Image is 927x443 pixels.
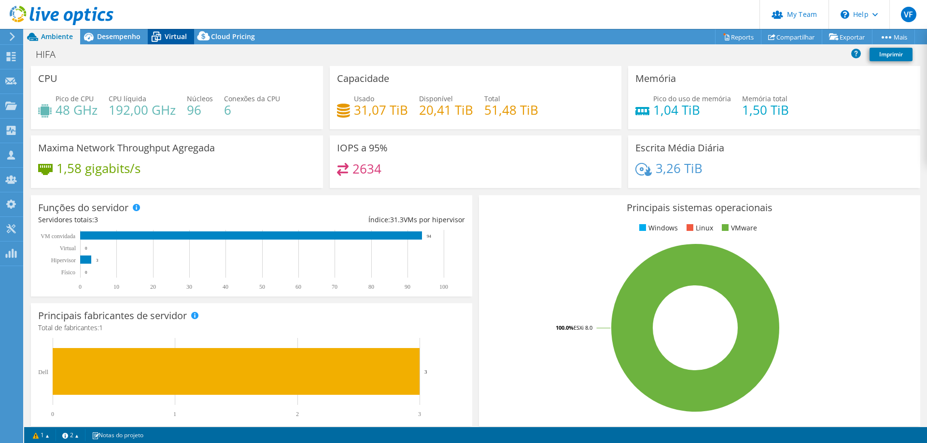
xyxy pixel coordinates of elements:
[427,234,432,239] text: 94
[38,143,215,153] h3: Maxima Network Throughput Agregada
[109,94,146,103] span: CPU líquida
[113,283,119,290] text: 10
[742,94,787,103] span: Memória total
[224,105,280,115] h4: 6
[38,369,48,376] text: Dell
[259,283,265,290] text: 50
[368,283,374,290] text: 80
[486,202,913,213] h3: Principais sistemas operacionais
[354,105,408,115] h4: 31,07 TiB
[635,143,724,153] h3: Escrita Média Diária
[635,73,676,84] h3: Memória
[97,32,140,41] span: Desempenho
[61,269,75,276] tspan: Físico
[187,94,213,103] span: Núcleos
[354,94,374,103] span: Usado
[38,322,465,333] h4: Total de fabricantes:
[79,283,82,290] text: 0
[26,429,56,441] a: 1
[352,163,381,174] h4: 2634
[38,202,128,213] h3: Funções do servidor
[224,94,280,103] span: Conexões da CPU
[870,48,913,61] a: Imprimir
[719,223,757,233] li: VMware
[484,105,538,115] h4: 51,48 TiB
[38,215,252,225] div: Servidores totais:
[60,245,76,252] text: Virtual
[295,283,301,290] text: 60
[56,429,85,441] a: 2
[223,283,228,290] text: 40
[822,29,872,44] a: Exportar
[419,105,473,115] h4: 20,41 TiB
[165,32,187,41] span: Virtual
[51,411,54,417] text: 0
[56,105,98,115] h4: 48 GHz
[841,10,849,19] svg: \n
[56,94,94,103] span: Pico de CPU
[94,215,98,224] span: 3
[337,73,389,84] h3: Capacidade
[51,257,76,264] text: Hipervisor
[186,283,192,290] text: 30
[484,94,500,103] span: Total
[653,105,731,115] h4: 1,04 TiB
[901,7,916,22] span: VF
[38,310,187,321] h3: Principais fabricantes de servidor
[574,324,592,331] tspan: ESXi 8.0
[31,49,70,60] h1: HIFA
[653,94,731,103] span: Pico do uso de memória
[761,29,822,44] a: Compartilhar
[556,324,574,331] tspan: 100.0%
[715,29,761,44] a: Reports
[296,411,299,417] text: 2
[872,29,915,44] a: Mais
[418,411,421,417] text: 3
[41,233,75,240] text: VM convidada
[211,32,255,41] span: Cloud Pricing
[684,223,713,233] li: Linux
[405,283,410,290] text: 90
[85,429,150,441] a: Notas do projeto
[656,163,702,174] h4: 3,26 TiB
[96,258,98,263] text: 3
[252,215,465,225] div: Índice: VMs por hipervisor
[332,283,337,290] text: 70
[85,246,87,251] text: 0
[99,323,103,332] span: 1
[742,105,789,115] h4: 1,50 TiB
[173,411,176,417] text: 1
[390,215,404,224] span: 31.3
[85,270,87,275] text: 0
[109,105,176,115] h4: 192,00 GHz
[41,32,73,41] span: Ambiente
[56,163,140,174] h4: 1,58 gigabits/s
[38,73,57,84] h3: CPU
[424,369,427,375] text: 3
[150,283,156,290] text: 20
[439,283,448,290] text: 100
[419,94,453,103] span: Disponível
[637,223,678,233] li: Windows
[337,143,388,153] h3: IOPS a 95%
[187,105,213,115] h4: 96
